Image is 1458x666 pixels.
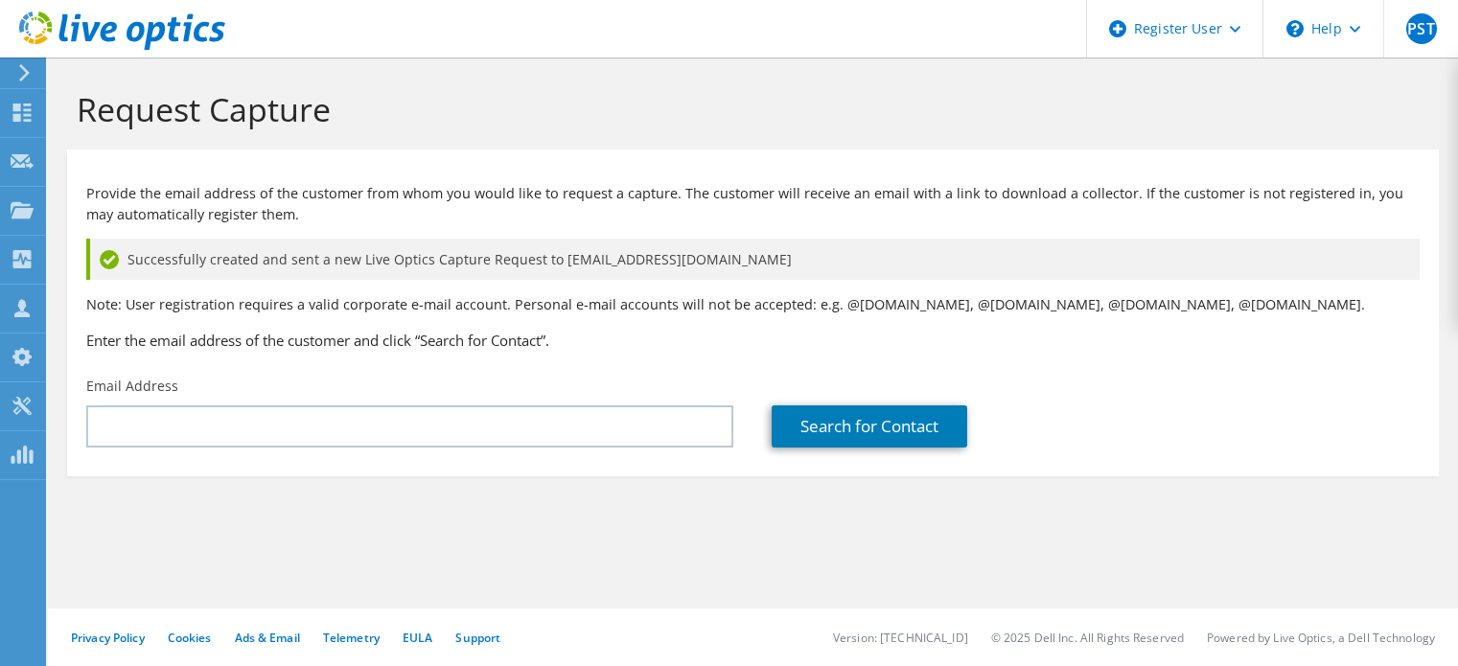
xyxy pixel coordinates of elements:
[168,630,212,646] a: Cookies
[772,405,967,448] a: Search for Contact
[86,183,1420,225] p: Provide the email address of the customer from whom you would like to request a capture. The cust...
[235,630,300,646] a: Ads & Email
[86,377,178,396] label: Email Address
[1207,630,1435,646] li: Powered by Live Optics, a Dell Technology
[127,249,792,270] span: Successfully created and sent a new Live Optics Capture Request to [EMAIL_ADDRESS][DOMAIN_NAME]
[403,630,432,646] a: EULA
[991,630,1184,646] li: © 2025 Dell Inc. All Rights Reserved
[1286,20,1304,37] svg: \n
[323,630,380,646] a: Telemetry
[86,294,1420,315] p: Note: User registration requires a valid corporate e-mail account. Personal e-mail accounts will ...
[455,630,500,646] a: Support
[1406,13,1437,44] span: PST
[71,630,145,646] a: Privacy Policy
[86,330,1420,351] h3: Enter the email address of the customer and click “Search for Contact”.
[77,89,1420,129] h1: Request Capture
[833,630,968,646] li: Version: [TECHNICAL_ID]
